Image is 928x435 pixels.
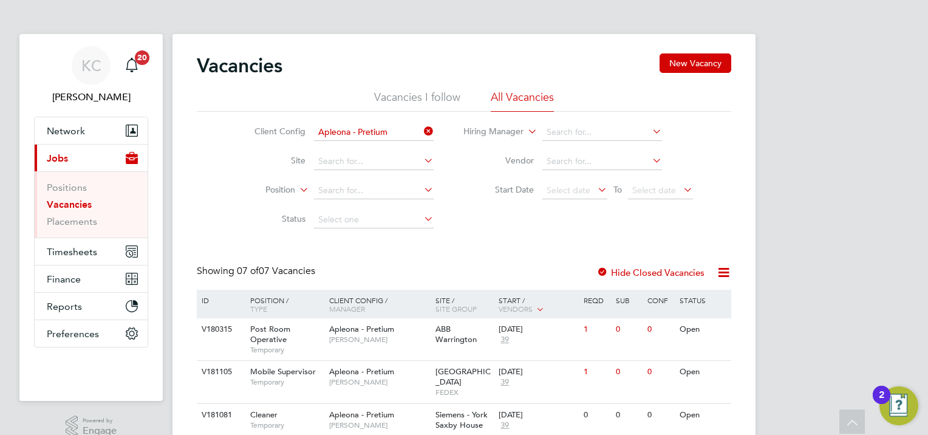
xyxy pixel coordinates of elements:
[581,318,612,341] div: 1
[35,238,148,265] button: Timesheets
[644,361,676,383] div: 0
[581,404,612,426] div: 0
[199,290,241,310] div: ID
[34,46,148,104] a: KC[PERSON_NAME]
[499,324,578,335] div: [DATE]
[454,126,524,138] label: Hiring Manager
[199,318,241,341] div: V180315
[197,53,282,78] h2: Vacancies
[35,360,148,379] img: fastbook-logo-retina.png
[632,185,676,196] span: Select date
[120,46,144,85] a: 20
[329,324,394,334] span: Apleona - Pretium
[314,182,434,199] input: Search for...
[435,409,488,430] span: Siemens - York Saxby House
[250,420,323,430] span: Temporary
[236,213,305,224] label: Status
[35,117,148,144] button: Network
[329,366,394,377] span: Apleona - Pretium
[225,184,295,196] label: Position
[34,360,148,379] a: Go to home page
[237,265,315,277] span: 07 Vacancies
[197,265,318,278] div: Showing
[499,367,578,377] div: [DATE]
[435,304,477,313] span: Site Group
[250,409,278,420] span: Cleaner
[237,265,259,277] span: 07 of
[199,404,241,426] div: V181081
[35,265,148,292] button: Finance
[314,124,434,141] input: Search for...
[435,388,493,397] span: FEDEX
[329,335,429,344] span: [PERSON_NAME]
[47,182,87,193] a: Positions
[879,386,918,425] button: Open Resource Center, 2 new notifications
[241,290,326,319] div: Position /
[47,216,97,227] a: Placements
[47,301,82,312] span: Reports
[47,125,85,137] span: Network
[496,290,581,320] div: Start /
[326,290,432,319] div: Client Config /
[499,420,511,431] span: 39
[464,184,534,195] label: Start Date
[435,324,477,344] span: ABB Warrington
[35,293,148,320] button: Reports
[547,185,590,196] span: Select date
[83,416,117,426] span: Powered by
[613,361,644,383] div: 0
[135,50,149,65] span: 20
[374,90,460,112] li: Vacancies I follow
[499,410,578,420] div: [DATE]
[499,335,511,345] span: 39
[47,328,99,340] span: Preferences
[581,290,612,310] div: Reqd
[35,145,148,171] button: Jobs
[329,377,429,387] span: [PERSON_NAME]
[677,318,729,341] div: Open
[35,320,148,347] button: Preferences
[81,58,101,74] span: KC
[47,273,81,285] span: Finance
[499,377,511,388] span: 39
[236,126,305,137] label: Client Config
[329,409,394,420] span: Apleona - Pretium
[250,345,323,355] span: Temporary
[677,290,729,310] div: Status
[250,324,290,344] span: Post Room Operative
[613,290,644,310] div: Sub
[47,152,68,164] span: Jobs
[491,90,554,112] li: All Vacancies
[34,90,148,104] span: Karen Chatfield
[542,153,662,170] input: Search for...
[47,199,92,210] a: Vacancies
[329,304,365,313] span: Manager
[610,182,626,197] span: To
[19,34,163,401] nav: Main navigation
[250,377,323,387] span: Temporary
[644,404,676,426] div: 0
[499,304,533,313] span: Vendors
[329,420,429,430] span: [PERSON_NAME]
[236,155,305,166] label: Site
[596,267,705,278] label: Hide Closed Vacancies
[314,153,434,170] input: Search for...
[435,366,491,387] span: [GEOGRAPHIC_DATA]
[542,124,662,141] input: Search for...
[250,366,316,377] span: Mobile Supervisor
[314,211,434,228] input: Select one
[644,290,676,310] div: Conf
[199,361,241,383] div: V181105
[613,318,644,341] div: 0
[35,171,148,238] div: Jobs
[250,304,267,313] span: Type
[677,404,729,426] div: Open
[613,404,644,426] div: 0
[47,246,97,258] span: Timesheets
[581,361,612,383] div: 1
[879,395,884,411] div: 2
[677,361,729,383] div: Open
[660,53,731,73] button: New Vacancy
[644,318,676,341] div: 0
[464,155,534,166] label: Vendor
